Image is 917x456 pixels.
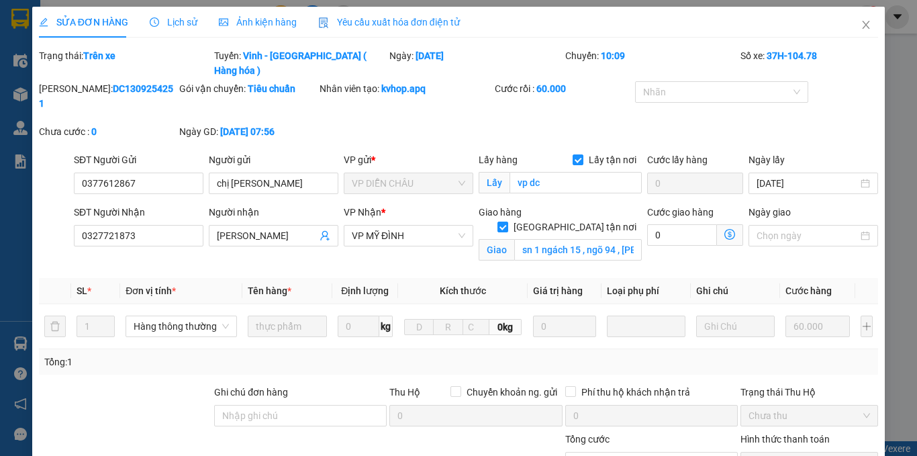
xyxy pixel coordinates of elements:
input: 0 [785,316,850,337]
b: Tiêu chuẩn [248,83,295,94]
span: [GEOGRAPHIC_DATA] tận nơi [508,220,642,234]
label: Hình thức thanh toán [740,434,830,445]
span: Giao hàng [479,207,522,218]
b: [DATE] [416,50,444,61]
label: Ghi chú đơn hàng [214,387,288,398]
span: Chưa thu [749,406,870,426]
label: Cước lấy hàng [647,154,708,165]
div: Người nhận [209,205,338,220]
span: Thu Hộ [389,387,420,398]
input: Cước lấy hàng [647,173,743,194]
input: Ngày lấy [757,176,858,191]
span: Kích thước [440,285,486,296]
span: picture [219,17,228,27]
img: logo [7,73,16,139]
div: Số xe: [739,48,879,78]
span: Ảnh kiện hàng [219,17,297,28]
input: R [433,319,463,335]
button: plus [861,316,873,337]
button: Close [847,7,885,44]
div: Trạng thái: [38,48,213,78]
span: Yêu cầu xuất hóa đơn điện tử [318,17,460,28]
input: Ghi chú đơn hàng [214,405,387,426]
div: Ngày GD: [179,124,317,139]
b: 10:09 [601,50,625,61]
span: dollar-circle [724,229,735,240]
span: clock-circle [150,17,159,27]
input: Ngày giao [757,228,858,243]
b: 60.000 [536,83,566,94]
input: 0 [533,316,595,337]
div: Gói vận chuyển: [179,81,317,96]
label: Ngày lấy [749,154,785,165]
span: Lấy [479,172,510,193]
span: Tổng cước [565,434,610,445]
span: Phí thu hộ khách nhận trả [576,385,695,400]
div: Chưa cước : [39,124,177,139]
span: SỬA ĐƠN HÀNG [39,17,128,28]
span: close [861,19,871,30]
button: delete [44,316,66,337]
input: Giao tận nơi [514,239,642,261]
span: VP MỸ ĐÌNH [352,226,465,246]
input: Cước giao hàng [647,224,717,246]
th: Ghi chú [691,278,780,304]
span: 0kg [489,319,522,335]
label: Cước giao hàng [647,207,714,218]
span: edit [39,17,48,27]
span: [GEOGRAPHIC_DATA], [GEOGRAPHIC_DATA] ↔ [GEOGRAPHIC_DATA] [18,57,117,103]
b: Vinh - [GEOGRAPHIC_DATA] ( Hàng hóa ) [214,50,367,76]
span: Định lượng [341,285,389,296]
span: SL [77,285,87,296]
div: SĐT Người Nhận [74,205,203,220]
span: user-add [320,230,330,241]
span: Cước hàng [785,285,832,296]
strong: CHUYỂN PHÁT NHANH AN PHÚ QUÝ [19,11,116,54]
span: Giá trị hàng [533,285,583,296]
span: kg [379,316,393,337]
input: VD: Bàn, Ghế [248,316,327,337]
img: icon [318,17,329,28]
div: Tuyến: [213,48,388,78]
div: Cước rồi : [495,81,632,96]
span: VP Nhận [344,207,381,218]
span: Chuyển khoản ng. gửi [461,385,563,400]
input: Ghi Chú [696,316,775,337]
div: VP gửi [344,152,473,167]
div: Người gửi [209,152,338,167]
span: Giao [479,239,514,261]
div: Ngày: [388,48,563,78]
div: Tổng: 1 [44,355,355,369]
span: Tên hàng [248,285,291,296]
span: Đơn vị tính [126,285,176,296]
b: kvhop.apq [381,83,426,94]
input: D [404,319,434,335]
label: Ngày giao [749,207,791,218]
input: C [463,319,489,335]
span: VP DIỄN CHÂU [352,173,465,193]
th: Loại phụ phí [601,278,691,304]
b: Trên xe [83,50,115,61]
div: Chuyến: [564,48,739,78]
div: [PERSON_NAME]: [39,81,177,111]
div: Nhân viên tạo: [320,81,492,96]
span: Lấy tận nơi [583,152,642,167]
b: [DATE] 07:56 [220,126,275,137]
span: Lịch sử [150,17,197,28]
span: Hàng thông thường [134,316,229,336]
span: Lấy hàng [479,154,518,165]
b: 37H-104.78 [767,50,817,61]
b: 0 [91,126,97,137]
div: SĐT Người Gửi [74,152,203,167]
input: Lấy tận nơi [510,172,642,193]
div: Trạng thái Thu Hộ [740,385,878,400]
